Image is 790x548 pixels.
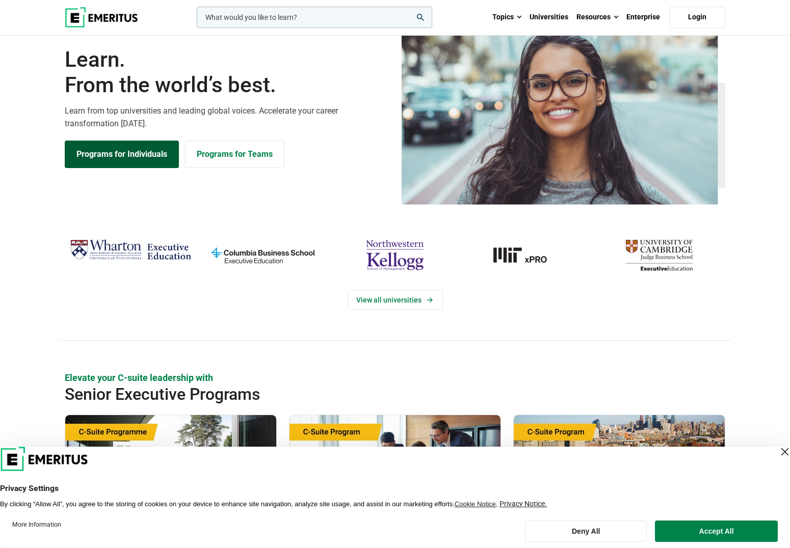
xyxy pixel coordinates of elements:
img: cambridge-judge-business-school [598,235,720,275]
a: Explore Programs [65,141,179,168]
img: Chief Strategy Officer (CSO) Programme | Online Leadership Course [65,415,276,517]
img: Global C-Suite Program | Online Leadership Course [514,415,725,517]
img: northwestern-kellogg [334,235,456,275]
img: Wharton Executive Education [70,235,192,265]
input: woocommerce-product-search-field-0 [197,7,432,28]
h2: Senior Executive Programs [65,384,659,404]
img: columbia-business-school [202,235,324,275]
a: MIT-xPRO [466,235,588,275]
h1: Learn. [65,47,389,98]
a: Explore for Business [185,141,284,168]
a: View Universities [348,290,443,310]
img: MIT xPRO [466,235,588,275]
img: Learn from the world's best [402,18,718,205]
span: From the world’s best. [65,72,389,98]
p: Elevate your C-suite leadership with [65,371,725,384]
p: Learn from top universities and leading global voices. Accelerate your career transformation [DATE]. [65,104,389,130]
a: Login [669,7,725,28]
img: Chief Financial Officer Program | Online Finance Course [289,415,501,517]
